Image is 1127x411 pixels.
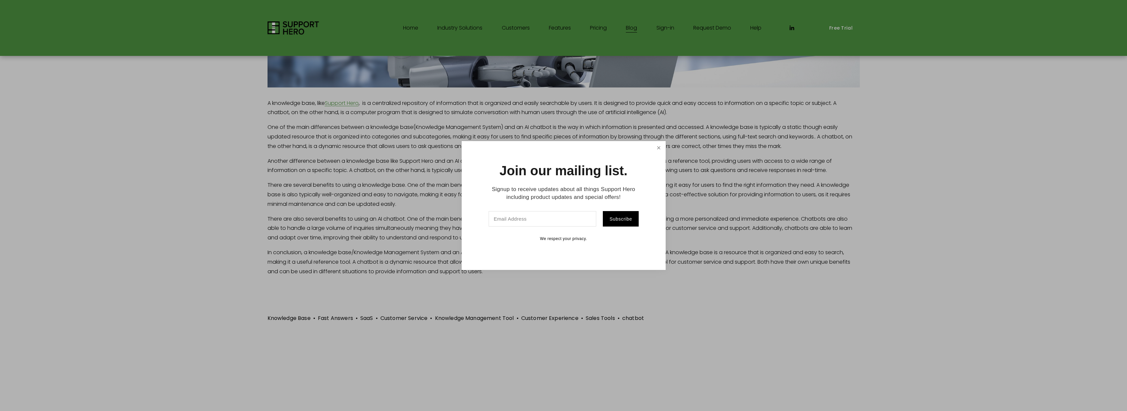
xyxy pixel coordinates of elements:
p: We respect your privacy. [485,236,643,242]
h1: Join our mailing list. [499,164,628,177]
span: Subscribe [609,216,632,222]
button: Subscribe [603,211,638,227]
input: Email Address [489,211,597,227]
p: Signup to receive updates about all things Support Hero including product updates and special off... [485,185,643,201]
a: Close [653,142,664,154]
